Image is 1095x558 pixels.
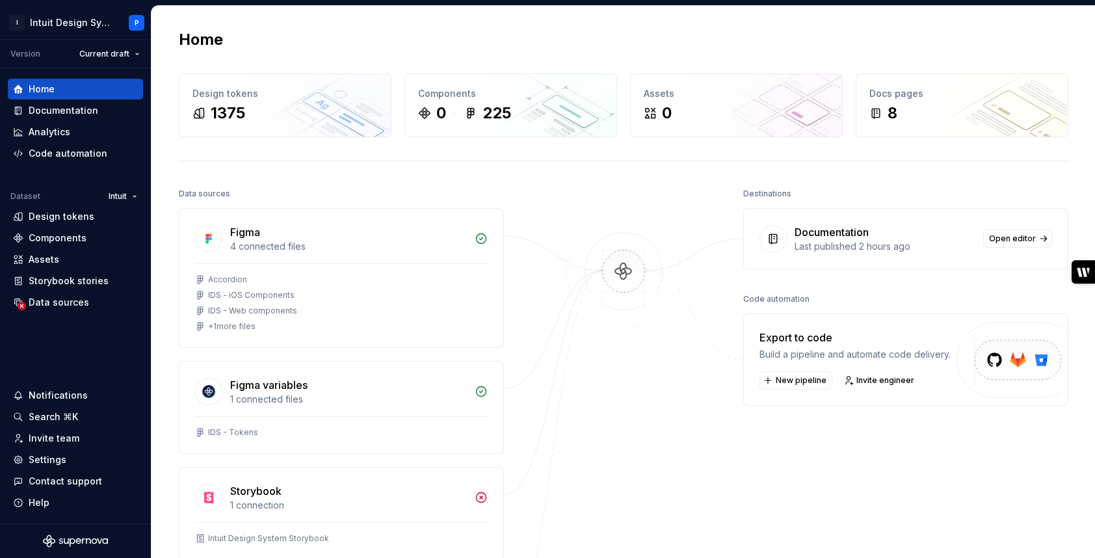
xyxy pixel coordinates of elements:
a: Docs pages8 [856,73,1068,137]
div: Contact support [29,475,102,488]
a: Components0225 [404,73,617,137]
div: Documentation [795,224,869,240]
div: Help [29,496,49,509]
a: Storybook stories [8,271,143,291]
div: Destinations [743,185,791,203]
div: Code automation [743,290,810,308]
div: 8 [888,103,897,124]
a: Assets0 [630,73,843,137]
a: Open editor [983,230,1052,248]
button: Notifications [8,385,143,406]
div: Storybook [230,483,282,499]
a: Figma variables1 connected filesIDS - Tokens [179,361,504,454]
a: Assets [8,249,143,270]
div: Analytics [29,126,70,139]
div: IDS - Web components [208,306,297,316]
button: Search ⌘K [8,406,143,427]
div: Documentation [29,104,98,117]
span: New pipeline [776,375,826,386]
div: Components [418,87,603,100]
span: Current draft [79,49,129,59]
button: Current draft [73,45,146,63]
div: Data sources [179,185,230,203]
a: Home [8,79,143,100]
div: Design tokens [192,87,378,100]
div: Components [29,232,86,245]
span: Invite engineer [856,375,914,386]
div: + 1 more files [208,321,256,332]
div: Dataset [10,191,40,202]
div: IDS - iOS Components [208,290,295,300]
div: Last published 2 hours ago [795,240,975,253]
a: Documentation [8,100,143,121]
a: Invite engineer [840,371,920,390]
div: Invite team [29,432,79,445]
div: Design tokens [29,210,94,223]
span: Open editor [989,233,1036,244]
div: Notifications [29,389,88,402]
div: Assets [29,253,59,266]
button: New pipeline [759,371,832,390]
div: P [135,18,139,28]
div: 4 connected files [230,240,467,253]
h2: Home [179,29,223,50]
a: Code automation [8,143,143,164]
div: Intuit Design System Storybook [208,533,329,544]
button: Intuit [103,187,143,206]
div: IDS - Tokens [208,427,258,438]
button: Contact support [8,471,143,492]
svg: Supernova Logo [43,535,108,548]
button: Help [8,492,143,513]
div: 0 [662,103,672,124]
div: Accordion [208,274,247,285]
a: Settings [8,449,143,470]
a: Invite team [8,428,143,449]
a: Components [8,228,143,248]
div: Figma variables [230,377,308,393]
div: 0 [436,103,446,124]
a: Analytics [8,122,143,142]
div: I [9,15,25,31]
div: Assets [644,87,829,100]
div: Build a pipeline and automate code delivery. [759,348,951,361]
div: Search ⌘K [29,410,78,423]
div: Figma [230,224,260,240]
div: Code automation [29,147,107,160]
div: Intuit Design System [30,16,113,29]
div: Storybook stories [29,274,109,287]
div: 1 connection [230,499,467,512]
div: 1375 [211,103,245,124]
a: Data sources [8,292,143,313]
div: Version [10,49,40,59]
div: 225 [482,103,511,124]
div: Docs pages [869,87,1055,100]
a: Figma4 connected filesAccordionIDS - iOS ComponentsIDS - Web components+1more files [179,208,504,348]
button: IIntuit Design SystemP [3,8,148,36]
div: Export to code [759,330,951,345]
a: Design tokens1375 [179,73,391,137]
div: 1 connected files [230,393,467,406]
div: Settings [29,453,66,466]
div: Home [29,83,55,96]
a: Design tokens [8,206,143,227]
span: Intuit [109,191,127,202]
div: Data sources [29,296,89,309]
